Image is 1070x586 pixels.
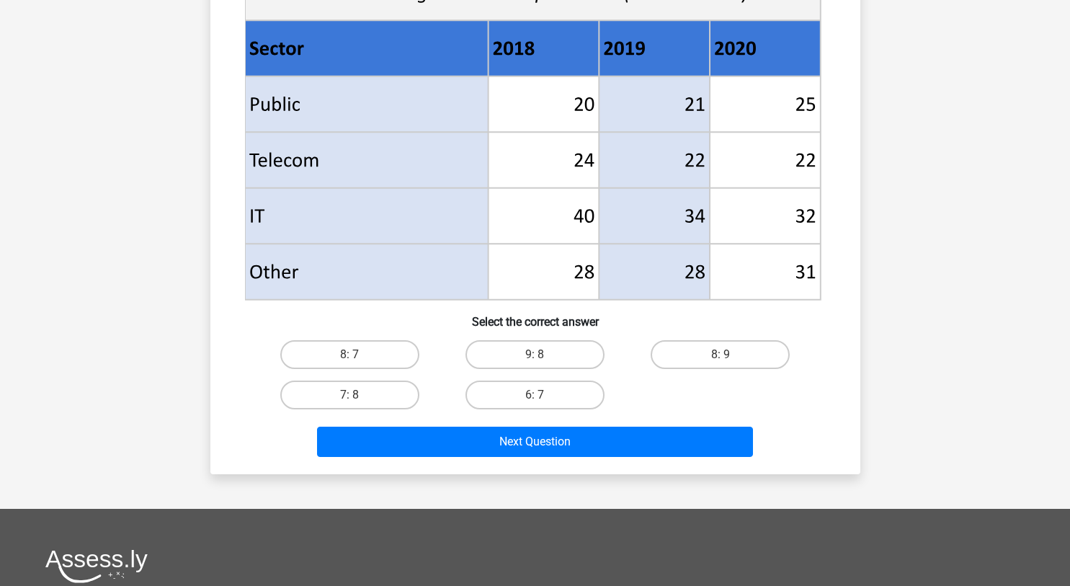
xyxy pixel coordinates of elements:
[465,340,605,369] label: 9: 8
[45,549,148,583] img: Assessly logo
[280,340,419,369] label: 8: 7
[280,381,419,409] label: 7: 8
[317,427,753,457] button: Next Question
[233,303,837,329] h6: Select the correct answer
[465,381,605,409] label: 6: 7
[651,340,790,369] label: 8: 9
